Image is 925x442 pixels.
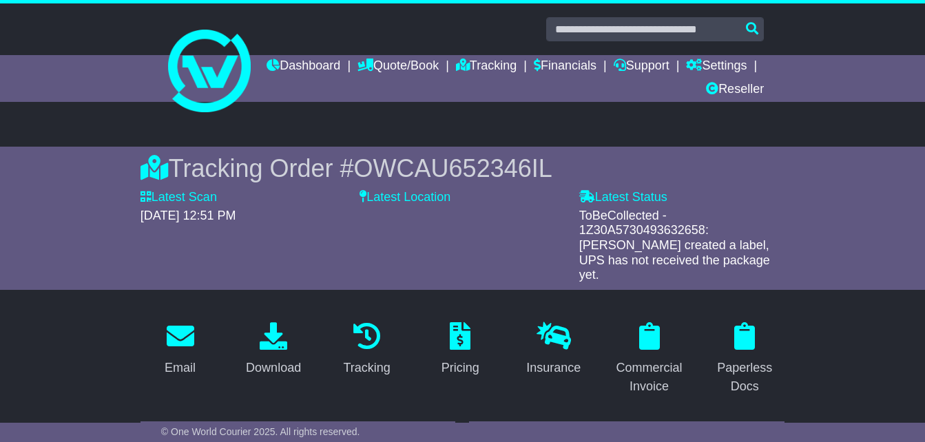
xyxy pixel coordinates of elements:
div: Email [165,359,196,377]
label: Latest Scan [141,190,217,205]
span: [DATE] 12:51 PM [141,209,236,222]
span: ToBeCollected - 1Z30A5730493632658: [PERSON_NAME] created a label, UPS has not received the packa... [579,209,770,282]
a: Email [156,317,205,382]
a: Download [237,317,310,382]
div: Insurance [526,359,581,377]
a: Dashboard [267,55,340,78]
span: OWCAU652346IL [354,154,552,182]
span: © One World Courier 2025. All rights reserved. [161,426,360,437]
div: Tracking Order # [141,154,784,183]
a: Support [614,55,669,78]
div: Pricing [441,359,479,377]
a: Pricing [433,317,488,382]
a: Paperless Docs [705,317,785,401]
a: Financials [534,55,596,78]
a: Tracking [335,317,399,382]
a: Insurance [517,317,590,382]
label: Latest Location [360,190,450,205]
a: Reseller [706,78,764,102]
div: Paperless Docs [714,359,776,396]
label: Latest Status [579,190,667,205]
a: Quote/Book [357,55,439,78]
div: Tracking [344,359,391,377]
a: Commercial Invoice [607,317,692,401]
a: Settings [686,55,747,78]
div: Commercial Invoice [616,359,683,396]
div: Download [246,359,301,377]
a: Tracking [456,55,517,78]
